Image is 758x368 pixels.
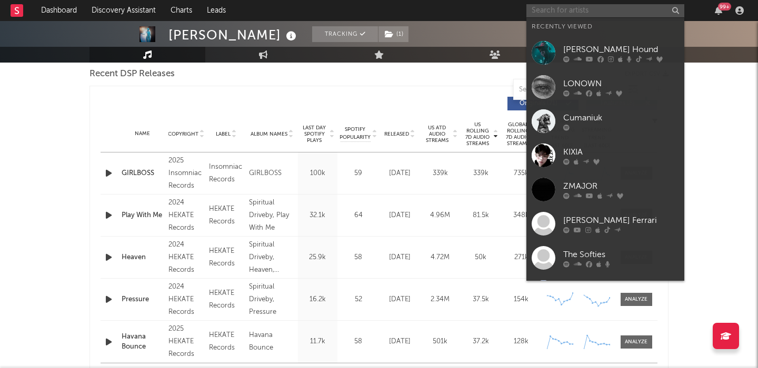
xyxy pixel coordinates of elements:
div: 16.2k [301,294,335,305]
span: Released [384,131,409,137]
span: Last Day Spotify Plays [301,125,328,144]
div: Recently Viewed [532,21,679,33]
div: 37.2k [463,336,498,347]
div: 50k [463,252,498,263]
div: Spiritual Driveby, Pressure [249,281,295,319]
div: 2.34M [423,294,458,305]
span: ( 1 ) [378,26,409,42]
div: 4.96M [423,210,458,221]
div: [DATE] [382,210,417,221]
div: 32.1k [301,210,335,221]
div: [PERSON_NAME] [168,26,299,44]
a: [PERSON_NAME] Ferrari [526,207,684,241]
span: US Rolling 7D Audio Streams [463,121,492,147]
a: GIRLBOSS [122,168,163,179]
a: Orchestra Club [526,275,684,309]
div: 154k [504,294,539,305]
div: [PERSON_NAME] Hound [563,43,679,56]
div: 59 [340,168,377,179]
div: 348k [504,210,539,221]
span: Spotify Popularity [340,126,371,141]
div: 11.7k [301,336,335,347]
div: The Softies [563,248,679,261]
div: KIXIA [563,146,679,158]
div: 2024 HEKATE Records [168,197,203,234]
div: 501k [423,336,458,347]
a: Havana Bounce [122,332,163,352]
div: 2024 HEKATE Records [168,239,203,277]
div: 25.9k [301,252,335,263]
span: Originals ( 71 ) [514,100,563,107]
div: [DATE] [382,168,417,179]
div: HEKATE Records [209,203,244,228]
div: [DATE] [382,336,417,347]
button: (1) [378,26,408,42]
div: 58 [340,252,377,263]
div: Spiritual Driveby, Play With Me [249,197,295,234]
span: Recent DSP Releases [89,68,175,80]
div: 52 [340,294,377,305]
a: Play With Me [122,210,163,221]
span: Global Rolling 7D Audio Streams [504,121,533,147]
a: Heaven [122,252,163,263]
div: 128k [504,336,539,347]
div: 100k [301,168,335,179]
div: LONOWN [563,77,679,90]
div: 735k [504,168,539,179]
a: Pressure [122,294,163,305]
div: HEKATE Records [209,329,244,354]
input: Search for artists [526,4,684,17]
span: US ATD Audio Streams [423,125,452,144]
div: 64 [340,210,377,221]
div: 2025 HEKATE Records [168,323,203,361]
div: 4.72M [423,252,458,263]
span: Album Names [251,131,287,137]
a: LONOWN [526,70,684,104]
div: 81.5k [463,210,498,221]
a: [PERSON_NAME] Hound [526,36,684,70]
div: 58 [340,336,377,347]
input: Search by song name or URL [514,86,625,94]
div: 339k [423,168,458,179]
div: Havana Bounce [249,329,295,354]
div: Spiritual Driveby, Heaven, Pressure [249,239,295,277]
div: HEKATE Records [209,245,244,270]
div: 99 + [718,3,731,11]
div: 37.5k [463,294,498,305]
div: [PERSON_NAME] Ferrari [563,214,679,227]
div: 2025 Insomniac Records [168,155,203,192]
div: Cumaniuk [563,111,679,124]
div: HEKATE Records [209,287,244,312]
div: GIRLBOSS [249,167,282,180]
a: ZMAJOR [526,172,684,207]
div: ZMAJOR [563,180,679,192]
div: [DATE] [382,252,417,263]
div: [DATE] [382,294,417,305]
div: 2024 HEKATE Records [168,281,203,319]
button: 99+ [715,6,722,15]
span: Copyright [168,131,198,137]
button: Originals(71) [507,97,579,110]
a: The Softies [526,241,684,275]
div: 271k [504,252,539,263]
div: 339k [463,168,498,179]
a: Cumaniuk [526,104,684,138]
div: Name [122,130,163,138]
div: Insomniac Records [209,161,244,186]
a: KIXIA [526,138,684,172]
span: Label [216,131,231,137]
button: Tracking [312,26,378,42]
